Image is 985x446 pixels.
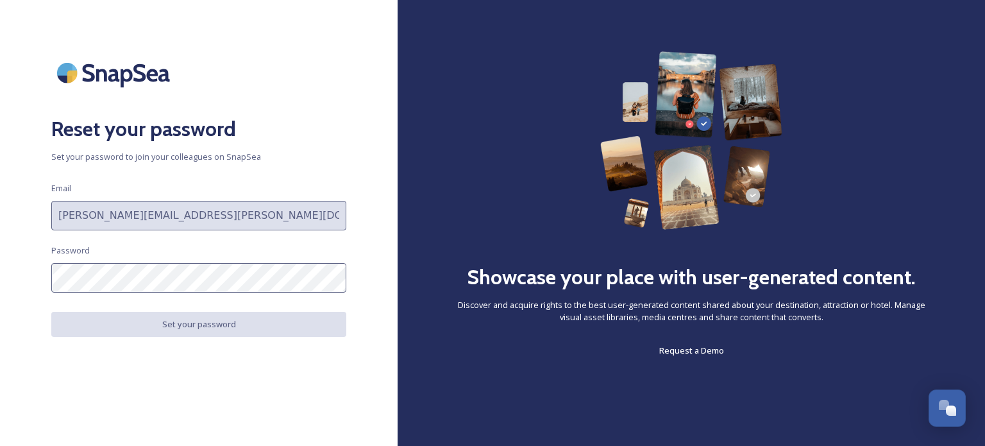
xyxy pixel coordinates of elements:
h2: Reset your password [51,114,346,144]
img: SnapSea Logo [51,51,180,94]
h2: Showcase your place with user-generated content. [467,262,916,293]
span: Email [51,182,71,194]
button: Open Chat [929,390,966,427]
span: Set your password to join your colleagues on SnapSea [51,151,346,163]
span: Request a Demo [659,345,724,356]
button: Set your password [51,312,346,337]
span: Discover and acquire rights to the best user-generated content shared about your destination, att... [449,299,934,323]
span: Password [51,244,90,257]
a: Request a Demo [659,343,724,358]
img: 63b42ca75bacad526042e722_Group%20154-p-800.png [600,51,782,230]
